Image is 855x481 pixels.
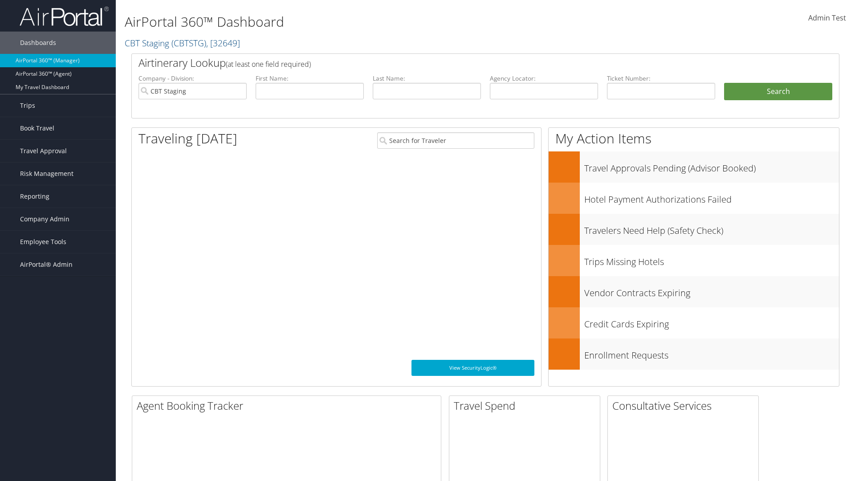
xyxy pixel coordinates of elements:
a: Trips Missing Hotels [549,245,839,276]
span: Dashboards [20,32,56,54]
a: Hotel Payment Authorizations Failed [549,183,839,214]
span: , [ 32649 ] [206,37,240,49]
span: Risk Management [20,163,73,185]
span: Travel Approval [20,140,67,162]
h1: AirPortal 360™ Dashboard [125,12,606,31]
label: Last Name: [373,74,481,83]
span: Reporting [20,185,49,208]
span: Book Travel [20,117,54,139]
label: Ticket Number: [607,74,715,83]
h3: Travel Approvals Pending (Advisor Booked) [584,158,839,175]
a: Vendor Contracts Expiring [549,276,839,307]
h2: Consultative Services [612,398,758,413]
input: Search for Traveler [377,132,534,149]
h3: Credit Cards Expiring [584,314,839,330]
a: Enrollment Requests [549,338,839,370]
span: Admin Test [808,13,846,23]
h1: Traveling [DATE] [138,129,237,148]
a: Admin Test [808,4,846,32]
h2: Agent Booking Tracker [137,398,441,413]
h3: Trips Missing Hotels [584,251,839,268]
label: Agency Locator: [490,74,598,83]
a: Travelers Need Help (Safety Check) [549,214,839,245]
a: View SecurityLogic® [411,360,534,376]
span: (at least one field required) [226,59,311,69]
h1: My Action Items [549,129,839,148]
h3: Enrollment Requests [584,345,839,362]
label: First Name: [256,74,364,83]
h3: Hotel Payment Authorizations Failed [584,189,839,206]
img: airportal-logo.png [20,6,109,27]
span: Trips [20,94,35,117]
button: Search [724,83,832,101]
h3: Vendor Contracts Expiring [584,282,839,299]
a: Travel Approvals Pending (Advisor Booked) [549,151,839,183]
h2: Travel Spend [454,398,600,413]
span: ( CBTSTG ) [171,37,206,49]
span: Company Admin [20,208,69,230]
h3: Travelers Need Help (Safety Check) [584,220,839,237]
h2: Airtinerary Lookup [138,55,774,70]
a: Credit Cards Expiring [549,307,839,338]
span: AirPortal® Admin [20,253,73,276]
a: CBT Staging [125,37,240,49]
label: Company - Division: [138,74,247,83]
span: Employee Tools [20,231,66,253]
